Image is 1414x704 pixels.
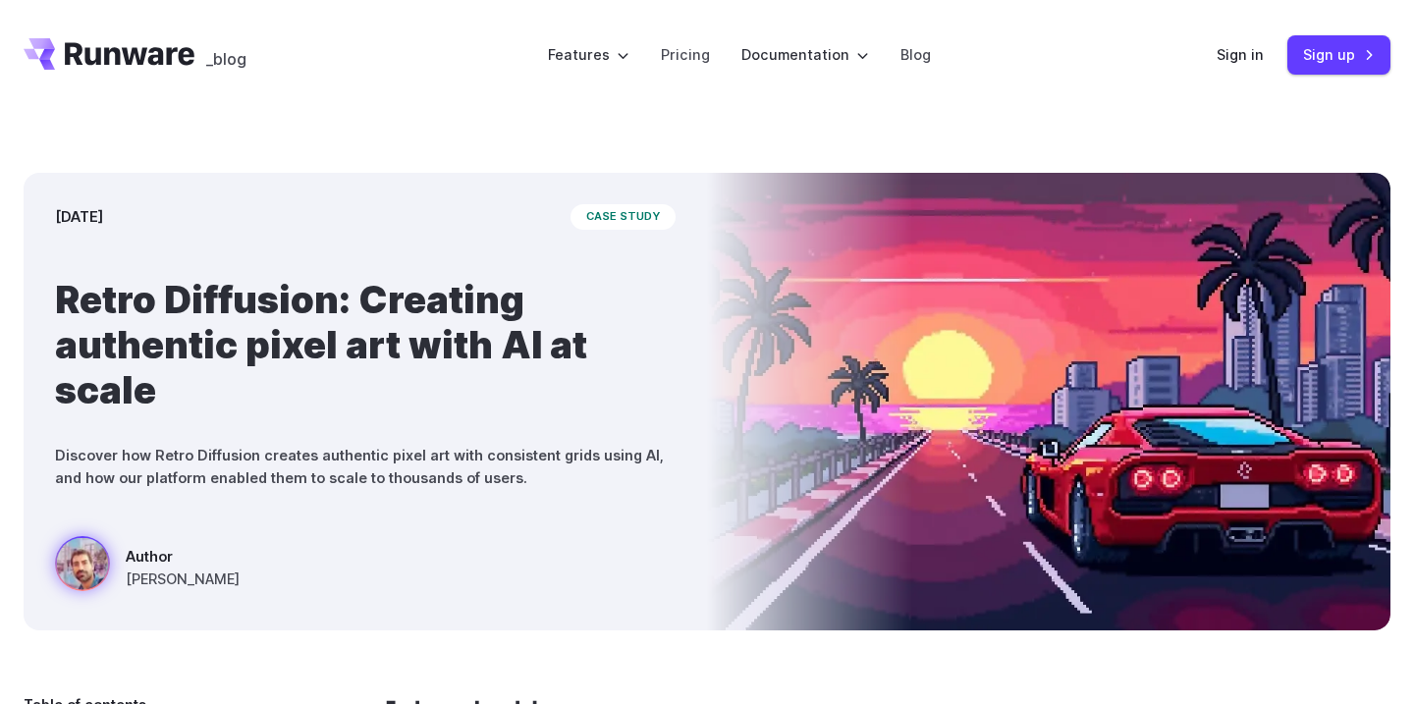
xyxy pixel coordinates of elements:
[55,277,676,412] h1: Retro Diffusion: Creating authentic pixel art with AI at scale
[55,444,676,489] p: Discover how Retro Diffusion creates authentic pixel art with consistent grids using AI, and how ...
[126,568,240,590] span: [PERSON_NAME]
[1287,35,1390,74] a: Sign up
[571,204,676,230] span: case study
[661,43,710,66] a: Pricing
[55,536,240,599] a: a red sports car on a futuristic highway with a sunset and city skyline in the background, styled...
[206,38,246,70] a: _blog
[900,43,931,66] a: Blog
[741,43,869,66] label: Documentation
[24,38,194,70] a: Go to /
[707,173,1390,630] img: a red sports car on a futuristic highway with a sunset and city skyline in the background, styled...
[548,43,629,66] label: Features
[55,205,103,228] time: [DATE]
[126,545,240,568] span: Author
[206,51,246,67] span: _blog
[1217,43,1264,66] a: Sign in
